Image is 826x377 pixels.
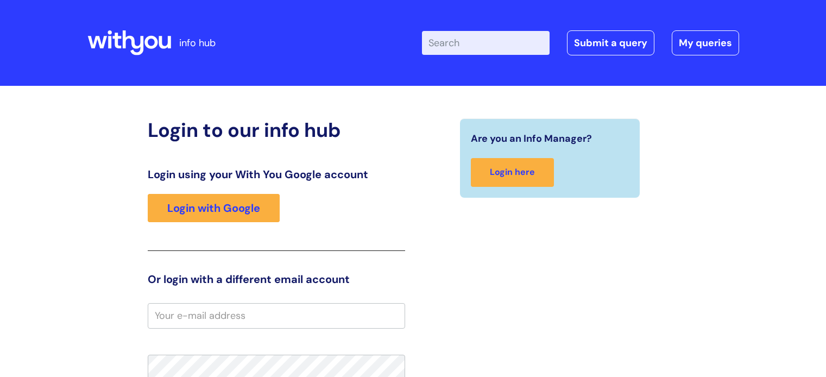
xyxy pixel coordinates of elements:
[148,118,405,142] h2: Login to our info hub
[471,130,592,147] span: Are you an Info Manager?
[567,30,654,55] a: Submit a query
[148,303,405,328] input: Your e-mail address
[471,158,554,187] a: Login here
[422,31,550,55] input: Search
[179,34,216,52] p: info hub
[148,273,405,286] h3: Or login with a different email account
[148,194,280,222] a: Login with Google
[148,168,405,181] h3: Login using your With You Google account
[672,30,739,55] a: My queries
